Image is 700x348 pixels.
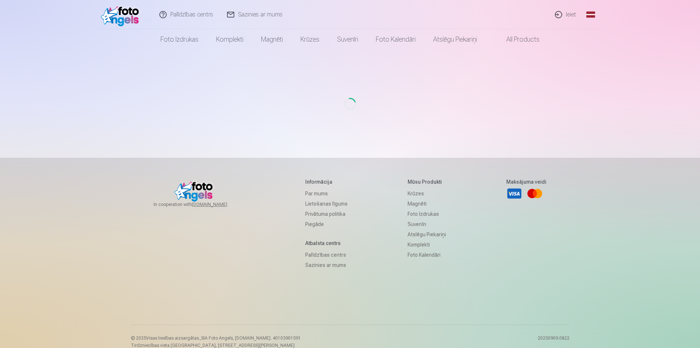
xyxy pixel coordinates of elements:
[424,29,486,50] a: Atslēgu piekariņi
[305,240,348,247] h5: Atbalsta centrs
[305,250,348,260] a: Palīdzības centrs
[408,178,446,186] h5: Mūsu produkti
[154,202,245,207] span: In cooperation with
[192,202,245,207] a: [DOMAIN_NAME]
[506,178,546,186] h5: Maksājuma veidi
[408,199,446,209] a: Magnēti
[305,188,348,199] a: Par mums
[408,219,446,229] a: Suvenīri
[131,335,301,341] p: © 2025 Visas tiesības aizsargātas. ,
[292,29,328,50] a: Krūzes
[152,29,207,50] a: Foto izdrukas
[201,336,301,341] span: SIA Foto Angels, [DOMAIN_NAME]. 40103901591
[408,250,446,260] a: Foto kalendāri
[207,29,252,50] a: Komplekti
[367,29,424,50] a: Foto kalendāri
[408,209,446,219] a: Foto izdrukas
[101,3,143,26] img: /fa1
[527,186,543,202] a: Mastercard
[252,29,292,50] a: Magnēti
[328,29,367,50] a: Suvenīri
[305,178,348,186] h5: Informācija
[305,219,348,229] a: Piegāde
[486,29,548,50] a: All products
[408,240,446,250] a: Komplekti
[305,260,348,270] a: Sazinies ar mums
[305,209,348,219] a: Privātuma politika
[506,186,522,202] a: Visa
[408,188,446,199] a: Krūzes
[408,229,446,240] a: Atslēgu piekariņi
[305,199,348,209] a: Lietošanas līgums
